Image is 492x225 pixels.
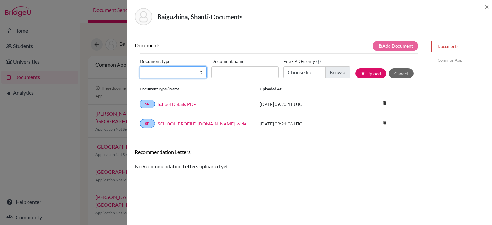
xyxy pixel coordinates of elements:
h6: Documents [135,42,279,48]
div: [DATE] 09:20:11 UTC [255,101,351,108]
label: File - PDFs only [283,56,321,66]
a: Documents [431,41,492,52]
button: Close [485,3,489,11]
i: delete [380,98,389,108]
label: Document type [140,56,170,66]
a: SP [140,119,155,128]
label: Document name [211,56,244,66]
button: note_addAdd Document [373,41,418,51]
a: SCHOOL_PROFILE_[DOMAIN_NAME]_wide [158,120,246,127]
button: publishUpload [355,68,386,78]
strong: Baiguzhina, Shanti [157,13,209,20]
div: No Recommendation Letters uploaded yet [135,149,423,170]
a: Common App [431,55,492,66]
a: School Details PDF [158,101,196,108]
h6: Recommendation Letters [135,149,423,155]
i: note_add [378,44,382,48]
div: [DATE] 09:21:06 UTC [255,120,351,127]
div: Document Type / Name [135,86,255,92]
a: delete [380,99,389,108]
a: delete [380,119,389,127]
span: × [485,2,489,11]
div: Uploaded at [255,86,351,92]
i: delete [380,118,389,127]
button: Cancel [389,68,414,78]
a: SR [140,100,155,108]
span: - Documents [209,13,242,20]
i: publish [361,71,365,76]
